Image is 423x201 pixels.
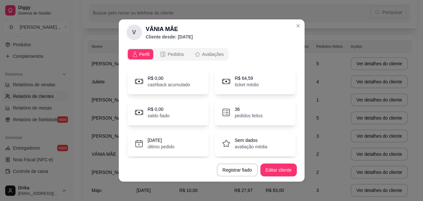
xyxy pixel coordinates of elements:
[148,106,170,112] p: R$ 0,00
[235,81,259,88] p: ticket médio
[148,75,190,81] p: R$ 0,00
[235,106,263,112] p: 36
[146,34,193,40] p: Cliente desde: [DATE]
[293,21,303,31] button: Close
[235,137,267,143] p: Sem dados
[217,164,258,176] button: Registrar fiado
[148,112,170,119] p: saldo fiado
[235,143,267,150] p: avaliação média
[126,48,229,61] div: opções
[148,81,190,88] p: cashback acumulado
[235,112,263,119] p: pedidos feitos
[148,137,175,143] p: [DATE]
[126,25,142,40] div: V
[202,51,224,58] span: Avaliações
[260,164,297,176] button: Editar cliente
[167,51,184,58] span: Pedidos
[148,143,175,150] p: último pedido
[235,75,259,81] p: R$ 64,59
[126,48,297,61] div: opções
[139,51,150,58] span: Perfil
[146,25,193,34] h2: VÂNIA MÃE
